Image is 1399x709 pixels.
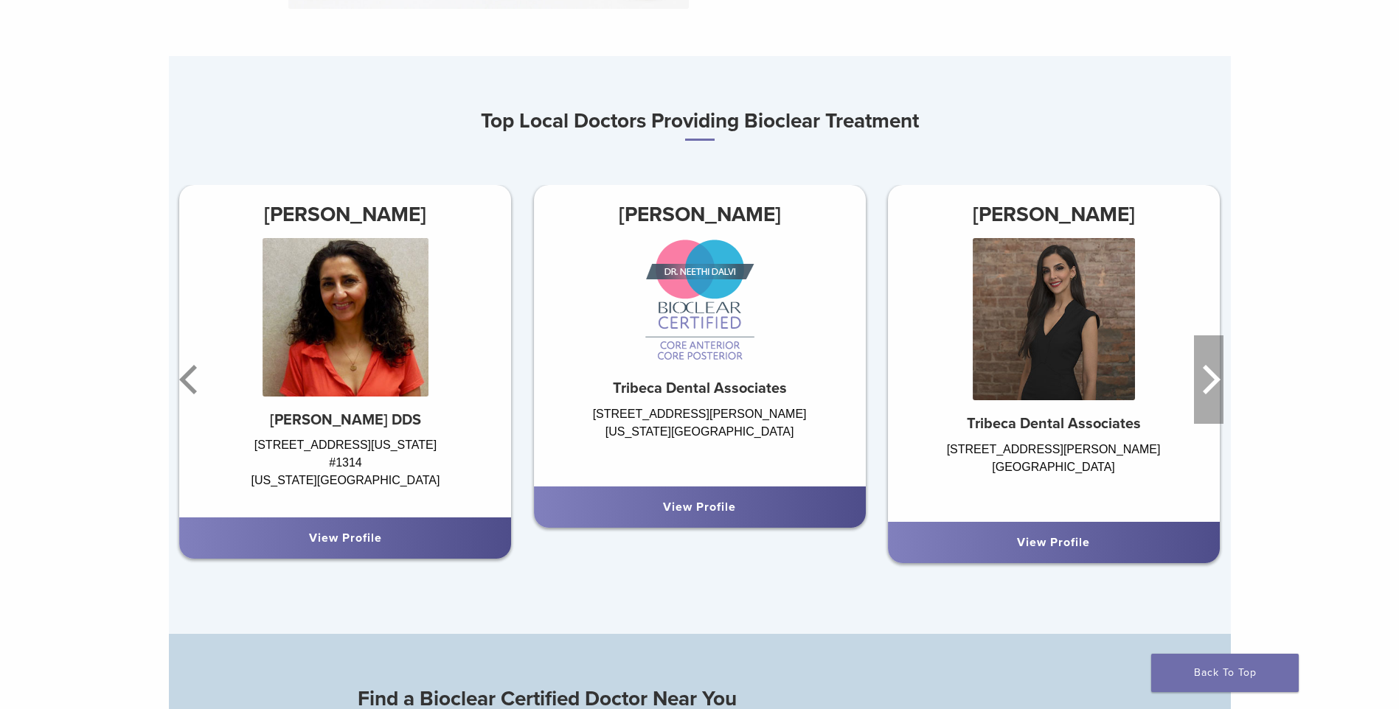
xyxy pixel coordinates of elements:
div: [STREET_ADDRESS][PERSON_NAME] [GEOGRAPHIC_DATA] [888,441,1220,507]
img: Dr. Nina Kiani [263,238,428,397]
h3: Top Local Doctors Providing Bioclear Treatment [169,103,1231,141]
a: View Profile [1017,535,1090,550]
h3: [PERSON_NAME] [179,197,511,232]
h3: [PERSON_NAME] [534,197,866,232]
div: [STREET_ADDRESS][PERSON_NAME] [US_STATE][GEOGRAPHIC_DATA] [534,405,866,472]
a: Back To Top [1151,654,1299,692]
img: Dr. Sara Shahi [973,238,1135,400]
a: View Profile [309,531,382,545]
strong: Tribeca Dental Associates [967,415,1141,433]
strong: [PERSON_NAME] DDS [270,411,421,429]
img: Dr. Neethi Dalvi [645,238,755,365]
div: [STREET_ADDRESS][US_STATE] #1314 [US_STATE][GEOGRAPHIC_DATA] [179,436,511,503]
h3: [PERSON_NAME] [888,197,1220,232]
button: Next [1194,335,1223,424]
button: Previous [176,335,206,424]
a: View Profile [663,500,736,514]
strong: Tribeca Dental Associates [613,380,787,397]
